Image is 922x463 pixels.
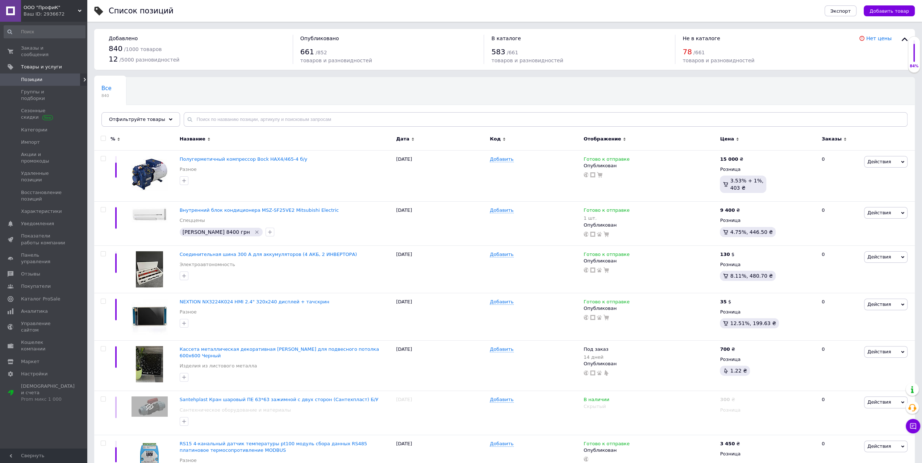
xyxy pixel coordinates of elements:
[584,207,630,215] span: Готово к отправке
[584,305,717,312] div: Опубликован
[394,245,488,293] div: [DATE]
[584,354,608,360] div: 14 дней
[394,150,488,202] div: [DATE]
[817,391,862,435] div: 0
[864,5,915,16] button: Добавить товар
[180,397,379,402] a: Santehplast Кран шаровый ПЕ 63*63 зажимной с двух сторон (Сантехпласт) Б/У
[109,55,118,63] span: 12
[507,50,518,55] span: / 661
[21,358,39,365] span: Маркет
[720,356,815,363] div: Розница
[394,293,488,340] div: [DATE]
[300,58,372,63] span: товаров и разновидностей
[490,346,513,352] span: Добавить
[490,441,513,447] span: Добавить
[720,299,731,305] div: $
[867,399,891,405] span: Действия
[720,441,740,447] div: ₴
[867,210,891,215] span: Действия
[180,363,257,369] a: Изделия из листового металла
[136,251,163,287] img: Соединительная шина 300 A для аккумуляторов (4 АКБ, 2 ИНВЕРТОРА)
[584,156,630,164] span: Готово к отправке
[136,346,163,382] img: Кассета металлическая декоративная армстронг для подвесного потолка 600х600 Черный
[720,252,730,257] b: 130
[109,117,165,122] span: Отфильтруйте товары
[21,308,48,315] span: Аналитика
[394,202,488,246] div: [DATE]
[300,35,339,41] span: Опубликовано
[720,346,730,352] b: 700
[21,127,47,133] span: Категории
[817,340,862,391] div: 0
[584,441,630,449] span: Готово к отправке
[101,113,131,119] span: Спеццены
[4,25,85,38] input: Поиск
[21,139,40,146] span: Импорт
[720,207,735,213] b: 9 400
[730,178,763,184] span: 3.53% + 1%,
[180,136,205,142] span: Название
[720,217,815,224] div: Розница
[132,299,168,335] img: NEXTION NX3224K024 HMI 2.4" 320x240 дисплей + тачскрин
[132,207,168,223] img: Внутренний блок кондиционера MSZ-SF25VE2 Mitsubishi Electric
[720,451,815,457] div: Розница
[867,254,891,260] span: Действия
[822,136,842,142] span: Заказы
[21,220,54,227] span: Уведомления
[683,58,754,63] span: товаров и разновидностей
[24,11,87,17] div: Ваш ID: 2936672
[720,251,734,258] div: $
[180,217,205,224] a: Спеццены
[730,229,773,235] span: 4.75%, 446.50 ₴
[394,391,488,435] div: [DATE]
[730,185,745,191] span: 403 ₴
[720,136,734,142] span: Цена
[21,296,60,302] span: Каталог ProSale
[730,368,747,374] span: 1.22 ₴
[584,299,630,307] span: Готово к отправке
[180,156,308,162] span: Полугерметичный компрессор Bock HAX4/465-4 б/у
[720,441,735,446] b: 3 450
[683,35,720,41] span: Не в каталоге
[720,166,815,173] div: Розница
[693,50,705,55] span: / 661
[720,396,735,403] div: ₴
[300,47,314,56] span: 661
[817,202,862,246] div: 0
[869,8,909,14] span: Добавить товар
[720,407,815,413] div: Розница
[720,346,735,353] div: ₴
[21,283,51,290] span: Покупатели
[109,7,174,15] div: Список позиций
[867,159,891,164] span: Действия
[584,403,717,410] div: Скрытый
[584,397,609,404] span: В наличии
[110,136,115,142] span: %
[491,35,521,41] span: В каталоге
[866,35,892,41] a: Нет цены
[21,233,67,246] span: Показатели работы компании
[21,151,67,164] span: Акции и промокоды
[817,245,862,293] div: 0
[490,156,513,162] span: Добавить
[396,136,409,142] span: Дата
[180,346,379,358] span: Кассета металлическая декоративная [PERSON_NAME] для подвесного потолка 600х600 Черный
[21,208,62,215] span: Характеристики
[720,156,743,163] div: ₴
[867,302,891,307] span: Действия
[180,299,329,304] span: NEXTION NX3224K024 HMI 2.4" 320x240 дисплей + тачскрин
[490,136,501,142] span: Код
[254,229,260,235] svg: Удалить метку
[101,93,112,98] span: 840
[817,293,862,340] div: 0
[124,46,162,52] span: / 1000 товаров
[490,207,513,213] span: Добавить
[180,207,339,213] a: Внутренний блок кондиционера MSZ-SF25VE2 Mitsubishi Electric
[21,339,67,352] span: Кошелек компании
[906,419,920,433] button: Чат с покупателем
[720,156,738,162] b: 15 000
[490,397,513,403] span: Добавить
[180,252,357,257] a: Соединительная шина 300 A для аккумуляторов (4 АКБ, 2 ИНВЕРТОРА)
[867,349,891,354] span: Действия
